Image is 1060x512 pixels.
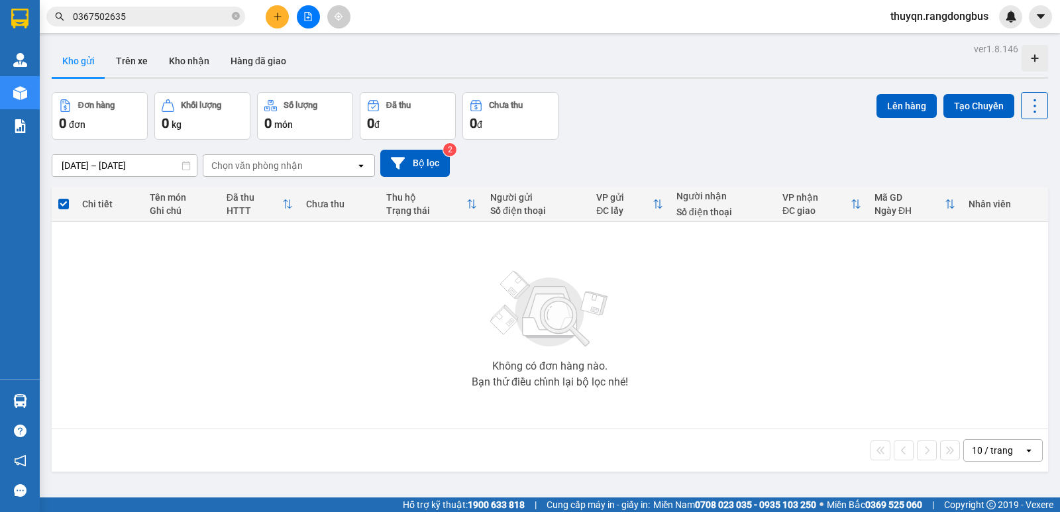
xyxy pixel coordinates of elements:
span: thuyqn.rangdongbus [880,8,999,25]
th: Toggle SortBy [380,187,484,222]
span: đ [374,119,380,130]
button: Chưa thu0đ [462,92,558,140]
button: Trên xe [105,45,158,77]
div: Ngày ĐH [874,205,945,216]
div: Đã thu [386,101,411,110]
div: Đơn hàng [78,101,115,110]
div: Mã GD [874,192,945,203]
button: Lên hàng [876,94,937,118]
div: Số điện thoại [490,205,583,216]
button: caret-down [1029,5,1052,28]
span: 0 [367,115,374,131]
th: Toggle SortBy [868,187,962,222]
th: Toggle SortBy [220,187,300,222]
div: ĐC giao [782,205,851,216]
span: plus [273,12,282,21]
input: Select a date range. [52,155,197,176]
div: ver 1.8.146 [974,42,1018,56]
button: aim [327,5,350,28]
div: Bạn thử điều chỉnh lại bộ lọc nhé! [472,377,628,387]
div: ĐC lấy [596,205,652,216]
strong: 0708 023 035 - 0935 103 250 [695,499,816,510]
span: | [932,497,934,512]
button: Kho nhận [158,45,220,77]
span: notification [14,454,26,467]
strong: 1900 633 818 [468,499,525,510]
img: warehouse-icon [13,86,27,100]
button: Kho gửi [52,45,105,77]
span: close-circle [232,11,240,23]
span: 0 [162,115,169,131]
div: Đã thu [227,192,283,203]
div: Tạo kho hàng mới [1022,45,1048,72]
span: Cung cấp máy in - giấy in: [547,497,650,512]
span: question-circle [14,425,26,437]
div: Người nhận [676,191,769,201]
span: file-add [303,12,313,21]
div: VP gửi [596,192,652,203]
input: Tìm tên, số ĐT hoặc mã đơn [73,9,229,24]
div: Chọn văn phòng nhận [211,159,303,172]
span: đ [477,119,482,130]
div: HTTT [227,205,283,216]
svg: open [356,160,366,171]
img: warehouse-icon [13,53,27,67]
span: ⚪️ [820,502,823,507]
th: Toggle SortBy [590,187,669,222]
button: Bộ lọc [380,150,450,177]
div: Tên món [150,192,213,203]
span: Miền Nam [653,497,816,512]
img: solution-icon [13,119,27,133]
div: Ghi chú [150,205,213,216]
span: aim [334,12,343,21]
img: icon-new-feature [1005,11,1017,23]
div: Nhân viên [969,199,1041,209]
button: Số lượng0món [257,92,353,140]
button: Hàng đã giao [220,45,297,77]
div: 10 / trang [972,444,1013,457]
div: Khối lượng [181,101,221,110]
div: VP nhận [782,192,851,203]
button: Khối lượng0kg [154,92,250,140]
span: close-circle [232,12,240,20]
div: Số lượng [284,101,317,110]
button: Đã thu0đ [360,92,456,140]
div: Thu hộ [386,192,466,203]
button: Tạo Chuyến [943,94,1014,118]
strong: 0369 525 060 [865,499,922,510]
button: plus [266,5,289,28]
div: Số điện thoại [676,207,769,217]
span: kg [172,119,182,130]
div: Không có đơn hàng nào. [492,361,608,372]
span: món [274,119,293,130]
svg: open [1024,445,1034,456]
span: 0 [470,115,477,131]
div: Trạng thái [386,205,466,216]
span: caret-down [1035,11,1047,23]
div: Chưa thu [306,199,372,209]
span: 0 [264,115,272,131]
span: | [535,497,537,512]
span: đơn [69,119,85,130]
sup: 2 [443,143,456,156]
span: copyright [986,500,996,509]
img: logo-vxr [11,9,28,28]
span: 0 [59,115,66,131]
div: Chi tiết [82,199,136,209]
span: Hỗ trợ kỹ thuật: [403,497,525,512]
span: message [14,484,26,497]
img: warehouse-icon [13,394,27,408]
span: Miền Bắc [827,497,922,512]
div: Chưa thu [489,101,523,110]
img: svg+xml;base64,PHN2ZyBjbGFzcz0ibGlzdC1wbHVnX19zdmciIHhtbG5zPSJodHRwOi8vd3d3LnczLm9yZy8yMDAwL3N2Zy... [484,263,616,356]
button: file-add [297,5,320,28]
button: Đơn hàng0đơn [52,92,148,140]
span: search [55,12,64,21]
th: Toggle SortBy [776,187,868,222]
div: Người gửi [490,192,583,203]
